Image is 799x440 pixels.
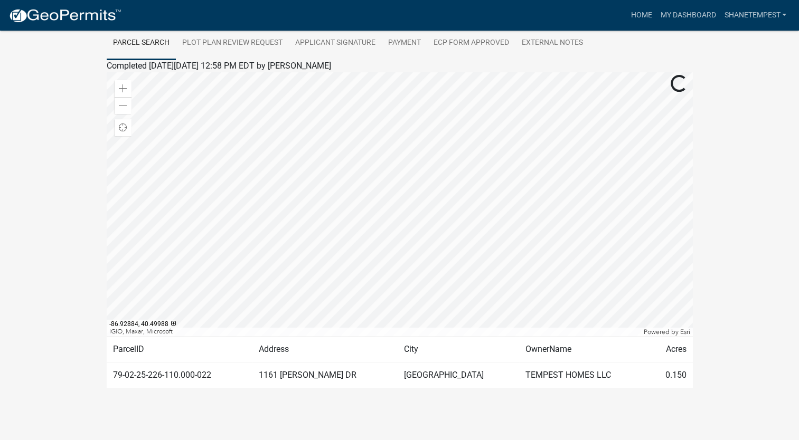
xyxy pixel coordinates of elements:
a: Esri [680,328,690,336]
td: 1161 [PERSON_NAME] DR [252,362,398,388]
a: Parcel search [107,26,176,60]
div: Powered by [641,328,693,336]
div: Zoom out [115,97,131,114]
a: My Dashboard [656,5,720,25]
td: 0.150 [648,362,692,388]
a: Payment [382,26,427,60]
td: TEMPEST HOMES LLC [519,362,648,388]
div: Find my location [115,119,131,136]
a: Plot Plan Review Request [176,26,289,60]
td: City [398,336,519,362]
a: shanetempest [720,5,791,25]
div: Zoom in [115,80,131,97]
a: Home [626,5,656,25]
a: External Notes [515,26,589,60]
span: Completed [DATE][DATE] 12:58 PM EDT by [PERSON_NAME] [107,61,331,71]
td: [GEOGRAPHIC_DATA] [398,362,519,388]
td: Address [252,336,398,362]
a: ECP Form Approved [427,26,515,60]
td: Acres [648,336,692,362]
td: OwnerName [519,336,648,362]
td: ParcelID [107,336,252,362]
div: IGIO, Maxar, Microsoft [107,328,641,336]
td: 79-02-25-226-110.000-022 [107,362,252,388]
a: Applicant Signature [289,26,382,60]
